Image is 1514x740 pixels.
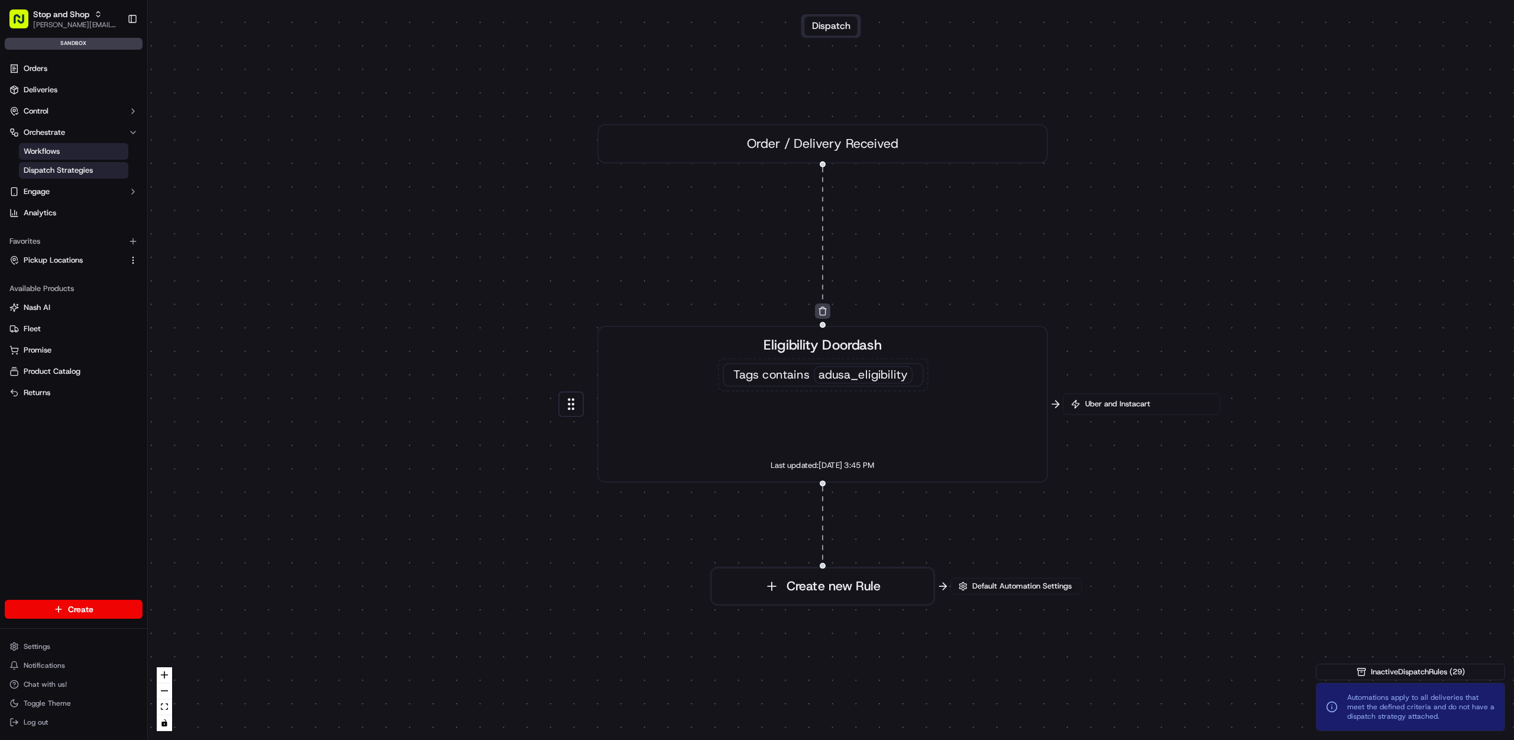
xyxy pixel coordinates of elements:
[118,201,143,209] span: Pylon
[5,695,143,712] button: Toggle Theme
[813,366,912,384] div: adusa_eligibility
[5,182,143,201] button: Engage
[5,714,143,731] button: Log out
[24,366,80,377] span: Product Catalog
[157,715,172,731] button: toggle interactivity
[68,603,93,615] span: Create
[24,172,90,183] span: Knowledge Base
[1371,667,1465,677] span: Inactive Dispatch Rules ( 29 )
[5,600,143,619] button: Create
[5,38,143,50] div: sandbox
[100,173,109,182] div: 💻
[5,638,143,655] button: Settings
[5,232,143,251] div: Favorites
[762,367,809,382] span: contains
[24,165,93,176] span: Dispatch Strategies
[9,345,138,356] a: Promise
[5,676,143,693] button: Chat with us!
[24,127,65,138] span: Orchestrate
[24,345,51,356] span: Promise
[970,581,1074,592] span: Default Automation Settings
[19,143,128,160] a: Workflows
[24,63,47,74] span: Orders
[711,568,934,605] button: Create new Rule
[1316,664,1505,680] button: InactiveDispatchRules (29)
[5,102,143,121] button: Control
[33,20,118,30] button: [PERSON_NAME][EMAIL_ADDRESS][DOMAIN_NAME]
[19,162,128,179] a: Dispatch Strategies
[24,302,50,313] span: Nash AI
[1083,399,1213,409] span: Uber and Instacart
[5,319,143,338] button: Fleet
[9,366,138,377] a: Product Catalog
[9,324,138,334] a: Fleet
[24,106,48,117] span: Control
[157,683,172,699] button: zoom out
[24,85,57,95] span: Deliveries
[5,362,143,381] button: Product Catalog
[24,208,56,218] span: Analytics
[24,324,41,334] span: Fleet
[12,47,215,66] p: Welcome 👋
[5,279,143,298] div: Available Products
[12,173,21,182] div: 📗
[5,80,143,99] a: Deliveries
[771,458,874,473] span: Last updated: [DATE] 3:45 PM
[5,383,143,402] button: Returns
[733,367,759,382] span: Tags
[12,113,33,134] img: 1736555255976-a54dd68f-1ca7-489b-9aae-adbdc363a1c4
[24,680,67,689] span: Chat with us!
[5,59,143,78] a: Orders
[5,123,143,142] button: Orchestrate
[5,657,143,674] button: Notifications
[5,251,143,270] button: Pickup Locations
[157,699,172,715] button: fit view
[1347,693,1495,721] span: Automations apply to all deliveries that meet the defined criteria and do not have a dispatch str...
[95,167,195,188] a: 💻API Documentation
[805,17,858,35] button: Dispatch
[157,667,172,683] button: zoom in
[597,124,1047,163] div: Order / Delivery Received
[24,186,50,197] span: Engage
[24,718,48,727] span: Log out
[24,255,83,266] span: Pickup Locations
[33,8,89,20] button: Stop and Shop
[24,387,50,398] span: Returns
[112,172,190,183] span: API Documentation
[40,113,194,125] div: Start new chat
[24,699,71,708] span: Toggle Theme
[764,335,882,354] span: Eligibility Doordash
[24,642,50,651] span: Settings
[5,341,143,360] button: Promise
[24,146,60,157] span: Workflows
[9,255,124,266] a: Pickup Locations
[83,200,143,209] a: Powered byPylon
[24,661,65,670] span: Notifications
[12,12,35,35] img: Nash
[40,125,150,134] div: We're available if you need us!
[5,203,143,222] a: Analytics
[31,76,213,89] input: Got a question? Start typing here...
[5,298,143,317] button: Nash AI
[9,387,138,398] a: Returns
[950,578,1082,594] button: Default Automation Settings
[7,167,95,188] a: 📗Knowledge Base
[9,302,138,313] a: Nash AI
[201,117,215,131] button: Start new chat
[5,5,122,33] button: Stop and Shop[PERSON_NAME][EMAIL_ADDRESS][DOMAIN_NAME]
